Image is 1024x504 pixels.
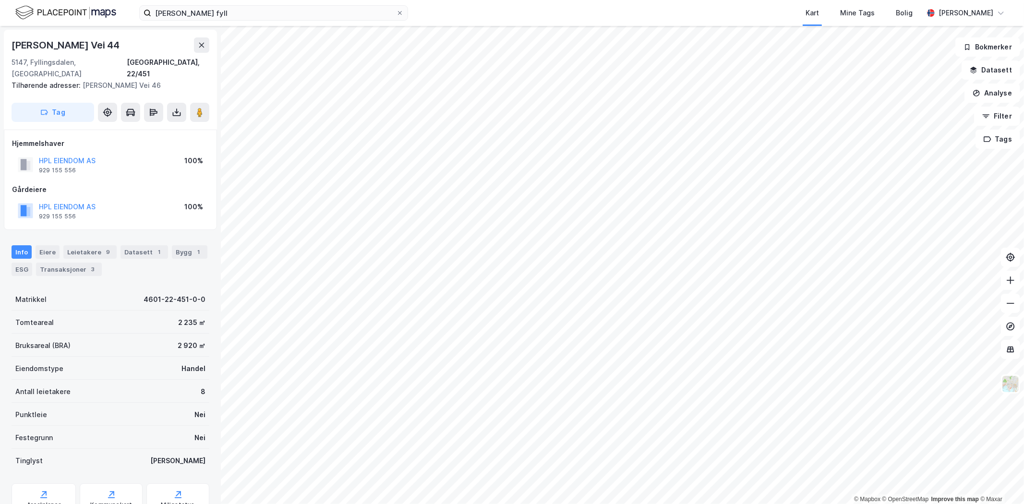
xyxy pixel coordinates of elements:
[12,57,127,80] div: 5147, Fyllingsdalen, [GEOGRAPHIC_DATA]
[39,213,76,220] div: 929 155 556
[12,103,94,122] button: Tag
[962,60,1020,80] button: Datasett
[36,245,60,259] div: Eiere
[939,7,993,19] div: [PERSON_NAME]
[194,247,204,257] div: 1
[181,363,205,374] div: Handel
[63,245,117,259] div: Leietakere
[12,245,32,259] div: Info
[15,340,71,351] div: Bruksareal (BRA)
[15,4,116,21] img: logo.f888ab2527a4732fd821a326f86c7f29.svg
[88,264,98,274] div: 3
[120,245,168,259] div: Datasett
[184,201,203,213] div: 100%
[12,80,202,91] div: [PERSON_NAME] Vei 46
[12,138,209,149] div: Hjemmelshaver
[15,432,53,444] div: Festegrunn
[15,294,47,305] div: Matrikkel
[127,57,209,80] div: [GEOGRAPHIC_DATA], 22/451
[184,155,203,167] div: 100%
[201,386,205,397] div: 8
[1001,375,1020,393] img: Z
[974,107,1020,126] button: Filter
[15,409,47,420] div: Punktleie
[36,263,102,276] div: Transaksjoner
[12,263,32,276] div: ESG
[976,458,1024,504] div: Kontrollprogram for chat
[12,184,209,195] div: Gårdeiere
[896,7,913,19] div: Bolig
[882,496,929,503] a: OpenStreetMap
[151,6,396,20] input: Søk på adresse, matrikkel, gårdeiere, leietakere eller personer
[194,432,205,444] div: Nei
[178,317,205,328] div: 2 235 ㎡
[12,81,83,89] span: Tilhørende adresser:
[15,317,54,328] div: Tomteareal
[194,409,205,420] div: Nei
[15,386,71,397] div: Antall leietakere
[150,455,205,467] div: [PERSON_NAME]
[15,363,63,374] div: Eiendomstype
[15,455,43,467] div: Tinglyst
[976,130,1020,149] button: Tags
[964,84,1020,103] button: Analyse
[976,458,1024,504] iframe: Chat Widget
[12,37,121,53] div: [PERSON_NAME] Vei 44
[955,37,1020,57] button: Bokmerker
[806,7,819,19] div: Kart
[172,245,207,259] div: Bygg
[854,496,880,503] a: Mapbox
[39,167,76,174] div: 929 155 556
[931,496,979,503] a: Improve this map
[840,7,875,19] div: Mine Tags
[144,294,205,305] div: 4601-22-451-0-0
[178,340,205,351] div: 2 920 ㎡
[155,247,164,257] div: 1
[103,247,113,257] div: 9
